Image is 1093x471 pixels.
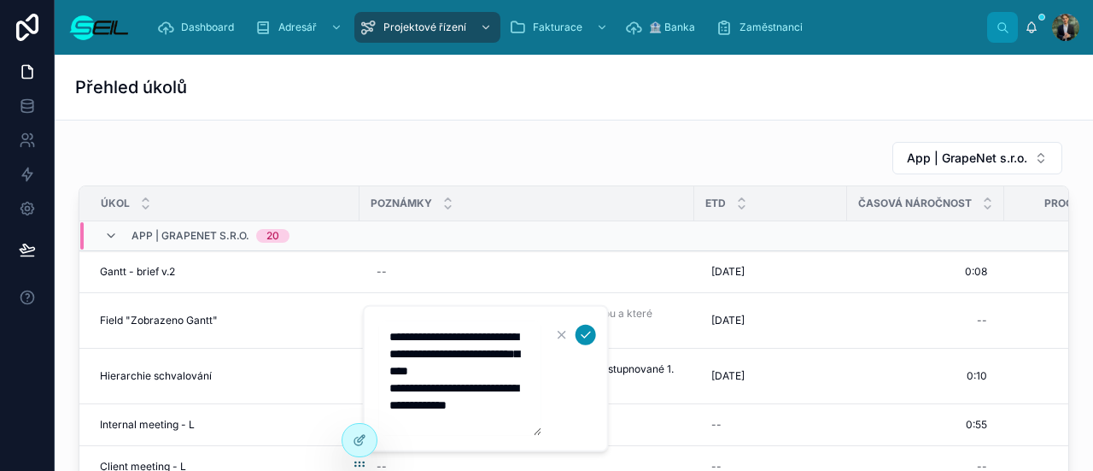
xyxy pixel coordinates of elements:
span: Projektové řízení [383,21,466,34]
span: Gantt - brief v.2 [100,265,175,279]
a: -- [857,307,994,334]
a: 0:08 [857,258,994,286]
span: [DATE] [711,369,745,383]
span: Internal meeting - L [100,418,195,432]
a: Dashboard [152,12,246,43]
div: -- [377,265,387,279]
span: Dashboard [181,21,234,34]
div: 20 [266,229,279,243]
span: 0:08 [965,265,987,279]
a: [DATE] [704,258,837,286]
span: Úkol [101,197,130,210]
span: Časová náročnost [858,197,972,210]
button: Select Button [892,142,1062,174]
div: -- [977,314,987,327]
span: [DATE] [711,265,745,279]
a: Zaměstnanci [710,12,815,43]
span: Fakturace [533,21,582,34]
a: [DATE] [704,362,837,390]
span: 0:10 [967,369,987,383]
a: Adresář [249,12,351,43]
a: Projektové řízení [354,12,500,43]
span: Hierarchie schvalování [100,369,212,383]
a: Internal meeting - L [100,418,349,432]
a: Field "Zobrazeno Gantt" [100,314,349,327]
a: -- [370,258,684,286]
h1: Přehled úkolů [75,75,187,99]
a: 0:10 [857,362,994,390]
a: 🏦 Banka [620,12,707,43]
span: [DATE] [711,314,745,327]
div: scrollable content [143,9,987,46]
a: -- [704,411,837,439]
a: Možnost vybrat které úkoly se do ganttu propíšou a které nikoliv [370,300,684,341]
span: Field "Zobrazeno Gantt" [100,314,218,327]
span: App | GrapeNet s.r.o. [132,229,249,243]
span: Zaměstnanci [739,21,803,34]
a: 0:55 [857,411,994,439]
span: Adresář [278,21,317,34]
img: App logo [68,14,130,41]
span: 0:55 [966,418,987,432]
a: Gantt - brief v.2 [100,265,349,279]
a: Fakturace [504,12,617,43]
span: 🏦 Banka [649,21,695,34]
a: [DATE] [704,307,837,334]
span: Poznámky [371,197,432,210]
div: -- [711,418,722,432]
span: ETD [705,197,726,210]
span: App | GrapeNet s.r.o. [907,150,1027,167]
a: Hierarchie schvalování [100,369,349,383]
